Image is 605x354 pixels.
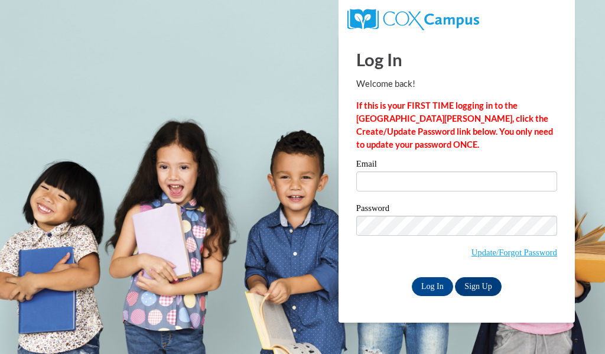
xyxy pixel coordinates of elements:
strong: If this is your FIRST TIME logging in to the [GEOGRAPHIC_DATA][PERSON_NAME], click the Create/Upd... [356,100,553,150]
img: COX Campus [347,9,479,30]
label: Email [356,160,557,171]
label: Password [356,204,557,216]
h1: Log In [356,47,557,72]
p: Welcome back! [356,77,557,90]
input: Log In [412,277,453,296]
a: Sign Up [455,277,501,296]
a: COX Campus [347,14,479,24]
a: Update/Forgot Password [471,248,557,257]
